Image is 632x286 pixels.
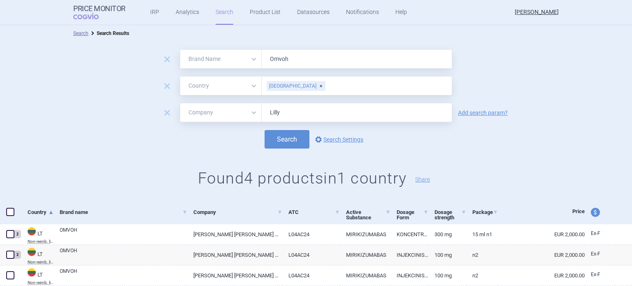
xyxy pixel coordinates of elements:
abbr: Non-reimb. list — List of medicinal products published by the Ministry of Health of The Republic ... [28,281,53,285]
a: EUR 2,000.00 [498,245,585,265]
span: Price [572,208,585,214]
a: N2 [466,245,498,265]
a: LTLTNon-reimb. list [21,267,53,285]
a: N2 [466,265,498,286]
a: OMVOH [60,226,187,241]
a: EUR 2,000.00 [498,224,585,244]
a: Search Settings [314,135,363,144]
div: 2 [14,251,21,259]
a: MIRIKIZUMABAS [340,245,390,265]
a: 100 mg [428,245,466,265]
span: COGVIO [73,13,110,19]
a: MIRIKIZUMABAS [340,265,390,286]
a: Price MonitorCOGVIO [73,5,125,20]
a: OMVOH [60,267,187,282]
a: L04AC24 [282,224,340,244]
a: Dosage strength [434,202,466,228]
a: Ex-F [585,228,615,240]
a: Ex-F [585,269,615,281]
img: Lithuania [28,227,36,235]
a: [PERSON_NAME] [PERSON_NAME] NEDERLAND B.V., NYDERLANDAI [187,245,282,265]
a: Country [28,202,53,222]
a: MIRIKIZUMABAS [340,224,390,244]
span: Ex-factory price [591,272,600,277]
a: 100 mg [428,265,466,286]
span: Ex-factory price [591,251,600,257]
a: KONCENTRATAS INFUZINIAM TIRPALUI [390,224,428,244]
abbr: Non-reimb. list — List of medicinal products published by the Ministry of Health of The Republic ... [28,260,53,264]
a: INJEKCINIS TIRPALAS UŽPILDYTAME ŠVIRKŠTIKLYJE [390,265,428,286]
a: [PERSON_NAME] [PERSON_NAME] NEDERLAND B.V., NYDERLANDAI [187,265,282,286]
span: Ex-factory price [591,230,600,236]
img: Lithuania [28,268,36,277]
button: Search [265,130,309,149]
abbr: Non-reimb. list — List of medicinal products published by the Ministry of Health of The Republic ... [28,239,53,244]
a: INJEKCINIS TIRPALAS UŽPILDYTAME ŠVIRKŠTE [390,245,428,265]
a: 15 ml N1 [466,224,498,244]
a: LTLTNon-reimb. list [21,247,53,264]
a: Company [193,202,282,222]
a: OMVOH [60,247,187,262]
a: Search [73,30,88,36]
a: LTLTNon-reimb. list [21,226,53,244]
strong: Price Monitor [73,5,125,13]
a: 300 mg [428,224,466,244]
a: [PERSON_NAME] [PERSON_NAME] NEDERLAND B.V., NYDERLANDAI [187,224,282,244]
a: L04AC24 [282,245,340,265]
button: Share [415,177,430,182]
a: Ex-F [585,248,615,260]
div: [GEOGRAPHIC_DATA] [267,81,325,91]
a: Active Substance [346,202,390,228]
li: Search [73,29,88,37]
a: EUR 2,000.00 [498,265,585,286]
a: Package [472,202,498,222]
a: Add search param? [458,110,508,116]
a: ATC [288,202,340,222]
a: L04AC24 [282,265,340,286]
li: Search Results [88,29,129,37]
strong: Search Results [97,30,129,36]
img: Lithuania [28,248,36,256]
div: 2 [14,230,21,238]
a: Brand name [60,202,187,222]
a: Dosage Form [397,202,428,228]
